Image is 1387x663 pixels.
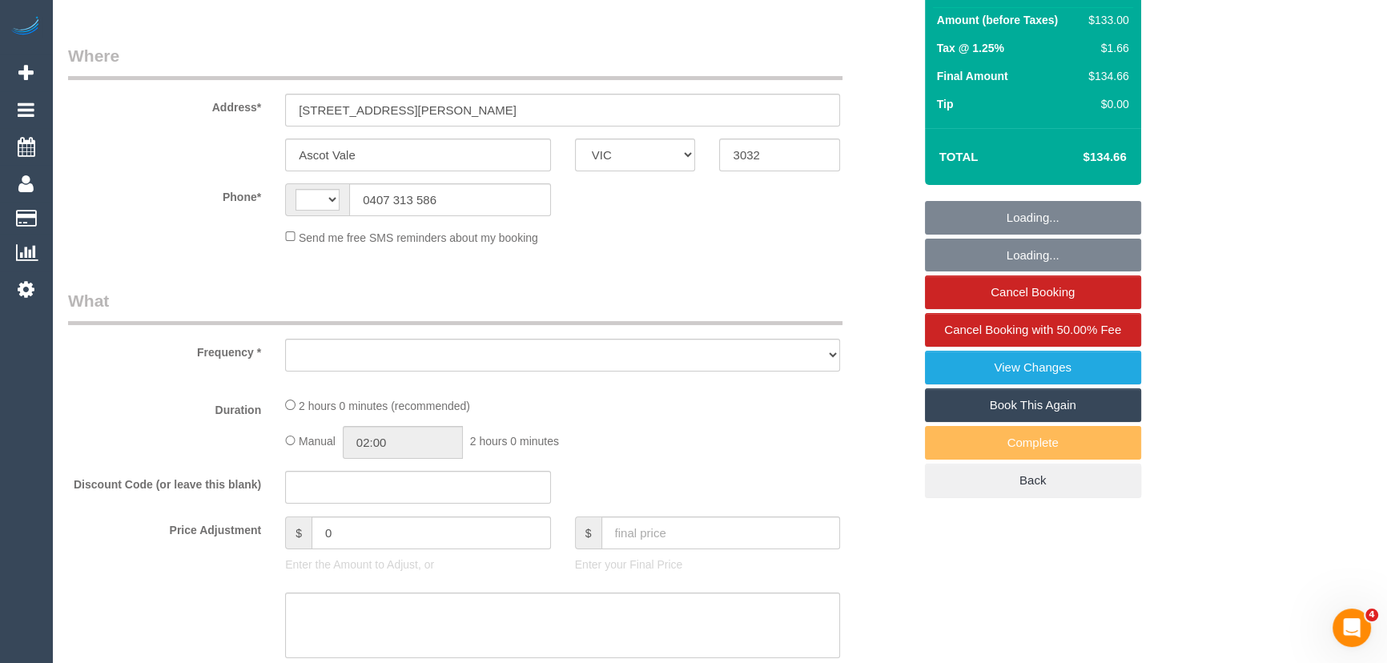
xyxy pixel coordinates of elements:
label: Tax @ 1.25% [937,40,1004,56]
label: Discount Code (or leave this blank) [56,471,273,492]
strong: Total [939,150,979,163]
legend: What [68,289,842,325]
input: final price [601,516,841,549]
label: Price Adjustment [56,516,273,538]
a: Back [925,464,1141,497]
div: $134.66 [1082,68,1128,84]
label: Tip [937,96,954,112]
h4: $134.66 [1035,151,1126,164]
input: Post Code* [719,139,840,171]
label: Duration [56,396,273,418]
a: View Changes [925,351,1141,384]
label: Final Amount [937,68,1008,84]
div: $0.00 [1082,96,1128,112]
span: Send me free SMS reminders about my booking [299,231,538,243]
iframe: Intercom live chat [1333,609,1371,647]
p: Enter the Amount to Adjust, or [285,557,551,573]
label: Phone* [56,183,273,205]
div: $133.00 [1082,12,1128,28]
label: Amount (before Taxes) [937,12,1058,28]
span: Cancel Booking with 50.00% Fee [944,323,1121,336]
span: Manual [299,435,336,448]
label: Address* [56,94,273,115]
input: Suburb* [285,139,551,171]
p: Enter your Final Price [575,557,841,573]
span: $ [575,516,601,549]
div: $1.66 [1082,40,1128,56]
input: Phone* [349,183,551,216]
span: 2 hours 0 minutes [470,435,559,448]
a: Cancel Booking with 50.00% Fee [925,313,1141,347]
span: 4 [1365,609,1378,621]
a: Cancel Booking [925,275,1141,309]
legend: Where [68,44,842,80]
img: Automaid Logo [10,16,42,38]
a: Book This Again [925,388,1141,422]
label: Frequency * [56,339,273,360]
span: 2 hours 0 minutes (recommended) [299,400,470,412]
span: $ [285,516,312,549]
